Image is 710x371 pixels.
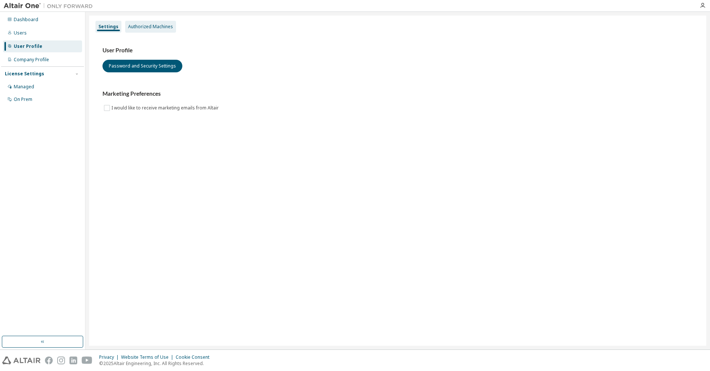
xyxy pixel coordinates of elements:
div: Website Terms of Use [121,354,176,360]
div: License Settings [5,71,44,77]
div: Authorized Machines [128,24,173,30]
img: altair_logo.svg [2,357,40,364]
h3: User Profile [102,47,693,54]
img: youtube.svg [82,357,92,364]
div: Users [14,30,27,36]
div: Managed [14,84,34,90]
div: Dashboard [14,17,38,23]
div: On Prem [14,96,32,102]
div: Company Profile [14,57,49,63]
button: Password and Security Settings [102,60,182,72]
h3: Marketing Preferences [102,90,693,98]
div: User Profile [14,43,42,49]
label: I would like to receive marketing emails from Altair [111,104,220,112]
img: facebook.svg [45,357,53,364]
div: Settings [98,24,118,30]
img: Altair One [4,2,97,10]
img: instagram.svg [57,357,65,364]
div: Cookie Consent [176,354,214,360]
img: linkedin.svg [69,357,77,364]
div: Privacy [99,354,121,360]
p: © 2025 Altair Engineering, Inc. All Rights Reserved. [99,360,214,367]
